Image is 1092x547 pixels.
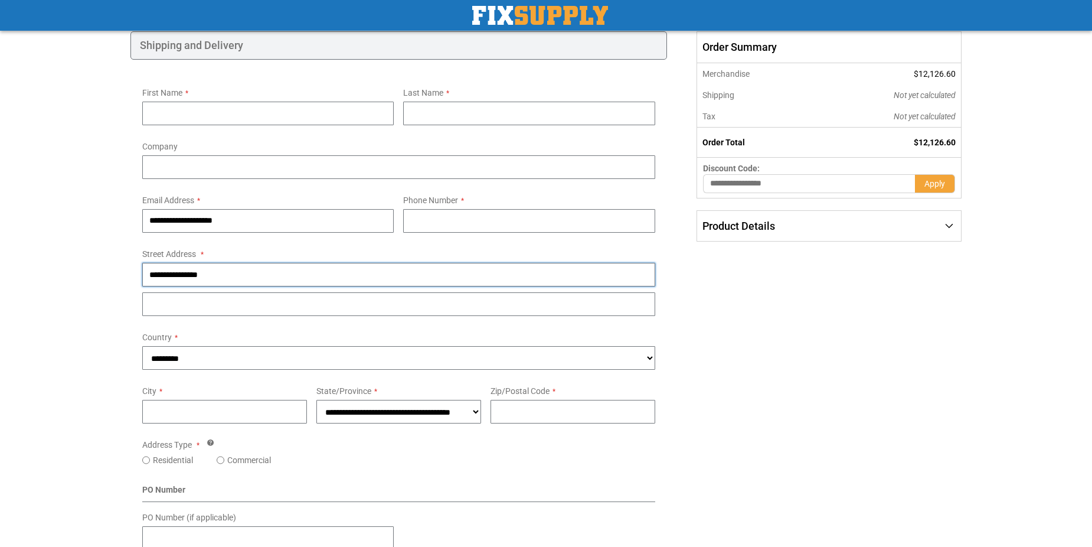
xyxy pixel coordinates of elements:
span: Zip/Postal Code [491,386,550,396]
div: Shipping and Delivery [130,31,667,60]
div: PO Number [142,484,655,502]
span: Not yet calculated [894,112,956,121]
span: Order Summary [697,31,962,63]
label: Commercial [227,454,271,466]
span: Country [142,333,172,342]
span: City [142,386,156,396]
span: Last Name [403,88,443,97]
span: State/Province [316,386,371,396]
span: $12,126.60 [914,138,956,147]
span: Shipping [702,90,734,100]
th: Tax [697,106,814,128]
span: Product Details [702,220,775,232]
span: Apply [924,179,945,188]
span: First Name [142,88,182,97]
label: Residential [153,454,193,466]
span: Street Address [142,249,196,259]
th: Merchandise [697,63,814,84]
span: Discount Code: [703,164,760,173]
img: Fix Industrial Supply [472,6,608,25]
strong: Order Total [702,138,745,147]
a: store logo [472,6,608,25]
span: Address Type [142,440,192,450]
span: PO Number (if applicable) [142,513,236,522]
span: Phone Number [403,196,458,205]
button: Apply [915,174,955,193]
span: Email Address [142,196,194,205]
span: Not yet calculated [894,90,956,100]
span: $12,126.60 [914,69,956,79]
span: Company [142,142,178,151]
